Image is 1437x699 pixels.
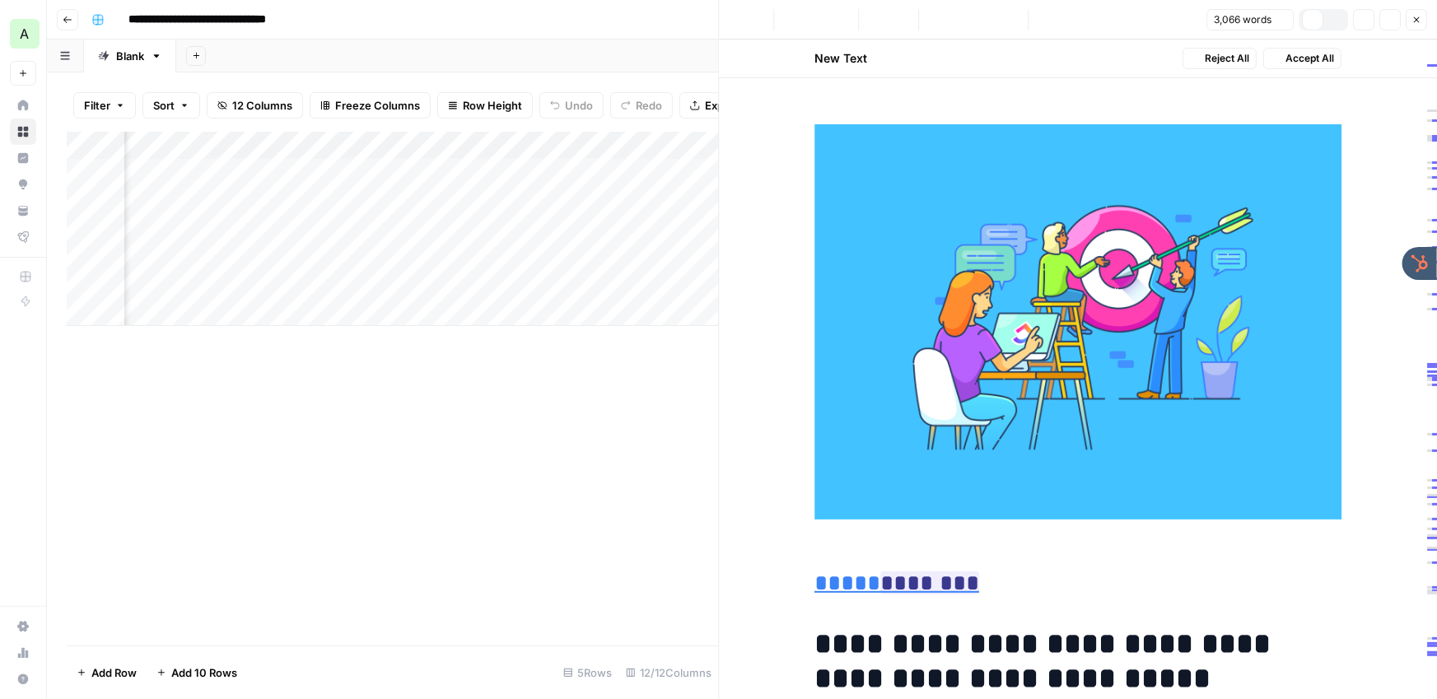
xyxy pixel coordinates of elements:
button: Filter [73,92,136,119]
a: Opportunities [10,171,36,198]
button: Row Height [437,92,533,119]
span: 3,066 words [1214,12,1271,27]
button: Redo [610,92,673,119]
span: Add 10 Rows [171,664,237,681]
span: Freeze Columns [335,97,420,114]
a: Usage [10,640,36,666]
span: A [21,24,30,44]
button: Undo [539,92,604,119]
button: Export CSV [679,92,774,119]
h2: New Text [814,50,867,67]
div: 12/12 Columns [619,659,719,686]
span: Undo [565,97,593,114]
button: 12 Columns [207,92,303,119]
span: 12 Columns [232,97,292,114]
span: Sort [153,97,175,114]
button: Accept All [1263,48,1341,69]
a: Settings [10,613,36,640]
span: Row Height [463,97,522,114]
button: Reject All [1183,48,1257,69]
div: Blank [116,48,144,64]
a: Home [10,92,36,119]
button: Workspace: AirOps GTM [10,13,36,54]
a: Your Data [10,198,36,224]
button: Add Row [67,659,147,686]
span: Export CSV [705,97,763,114]
button: 3,066 words [1206,9,1294,30]
div: 5 Rows [557,659,619,686]
span: Reject All [1205,51,1249,66]
a: Browse [10,119,36,145]
a: Flightpath [10,224,36,250]
span: Filter [84,97,110,114]
button: Help + Support [10,666,36,692]
button: Add 10 Rows [147,659,247,686]
button: Sort [142,92,200,119]
a: Blank [84,40,176,72]
button: Freeze Columns [310,92,431,119]
a: Insights [10,145,36,171]
span: Add Row [91,664,137,681]
span: Redo [636,97,662,114]
span: Accept All [1285,51,1334,66]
